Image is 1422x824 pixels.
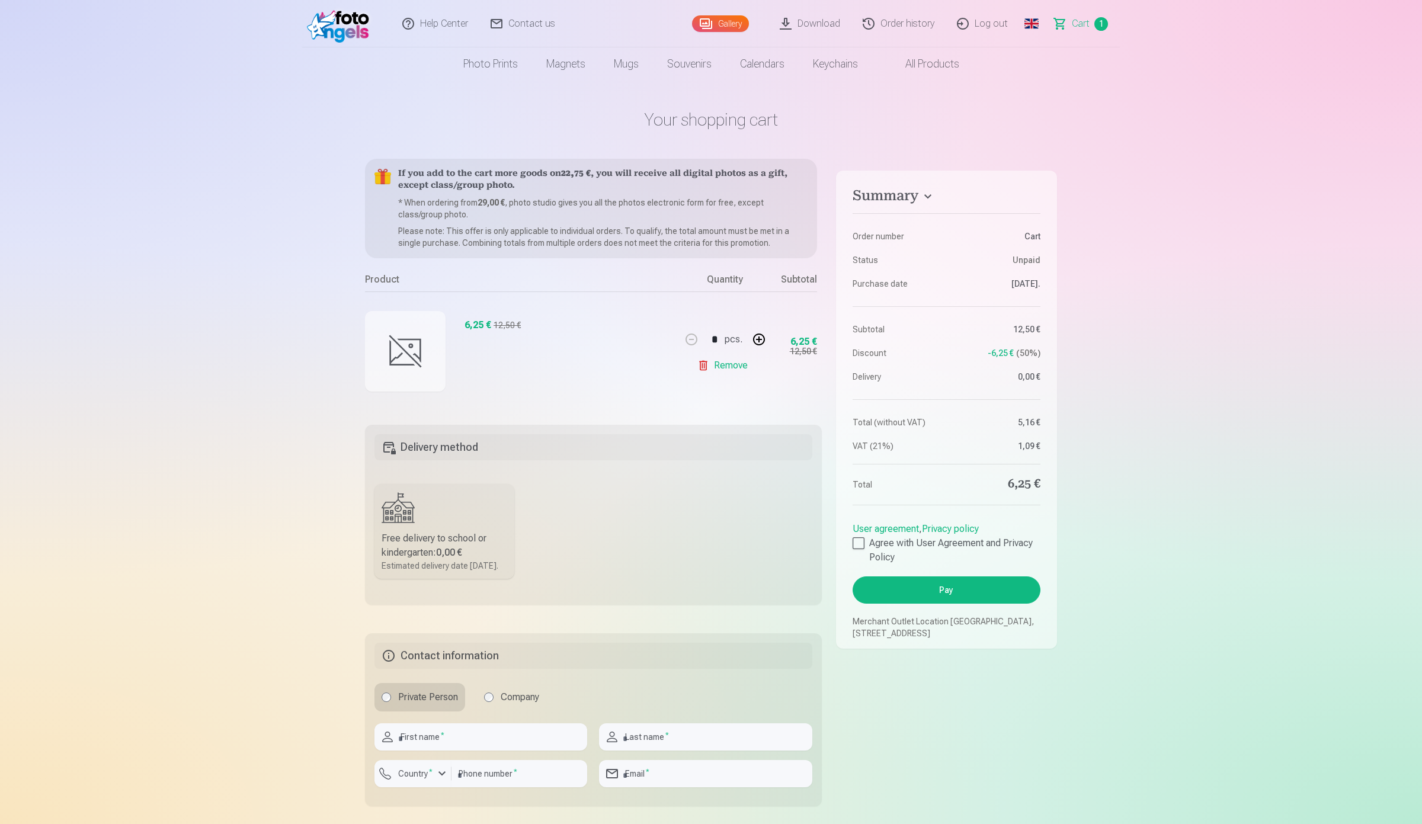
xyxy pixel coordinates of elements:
[853,347,941,359] dt: Discount
[952,476,1040,493] dd: 6,25 €
[853,371,941,383] dt: Delivery
[853,615,1040,639] p: Merchant Outlet Location [GEOGRAPHIC_DATA], [STREET_ADDRESS]
[1013,254,1040,266] span: Unpaid
[653,47,726,81] a: Souvenirs
[465,318,491,332] div: 6,25 €
[853,576,1040,604] button: Pay
[681,272,770,291] div: Quantity
[1016,347,1040,359] span: 50 %
[853,416,941,428] dt: Total (without VAT)
[853,440,941,452] dt: VAT (21%)
[697,354,752,377] a: Remove
[790,338,817,345] div: 6,25 €
[449,47,532,81] a: Photo prints
[799,47,872,81] a: Keychains
[436,547,462,558] b: 0,00 €
[853,517,1040,565] div: ,
[952,416,1040,428] dd: 5,16 €
[853,323,941,335] dt: Subtotal
[922,523,979,534] a: Privacy policy
[374,760,451,787] button: Country*
[307,5,375,43] img: /fa1
[952,230,1040,242] dd: Сart
[853,187,1040,209] button: Summary
[374,434,812,460] h5: Delivery method
[532,47,600,81] a: Magnets
[398,168,808,192] h5: If you add to the cart more goods on , you will receive all digital photos as a gift, except clas...
[1072,17,1090,31] span: Сart
[477,683,546,711] label: Company
[561,169,591,178] b: 22,75 €
[365,272,681,291] div: Product
[770,272,817,291] div: Subtotal
[600,47,653,81] a: Mugs
[952,371,1040,383] dd: 0,00 €
[494,319,521,331] div: 12,50 €
[790,345,817,357] div: 12,50 €
[382,531,507,560] div: Free delivery to school or kindergarten :
[374,683,465,711] label: Private Person
[374,643,812,669] h5: Contact information
[382,560,507,572] div: Estimated delivery date [DATE].
[853,523,919,534] a: User agreement
[853,536,1040,565] label: Agree with User Agreement and Privacy Policy
[365,109,1057,130] h1: Your shopping cart
[952,278,1040,290] dd: [DATE].
[398,225,808,249] p: Please note: This offer is only applicable to individual orders. To qualify, the total amount mus...
[725,325,742,354] div: pcs.
[853,254,941,266] dt: Status
[853,230,941,242] dt: Order number
[478,198,505,207] b: 29,00 €
[952,323,1040,335] dd: 12,50 €
[398,197,808,220] p: * When ordering from , photo studio gives you all the photos electronic form for free, except cla...
[853,476,941,493] dt: Total
[1094,17,1108,31] span: 1
[988,347,1014,359] span: -6,25 €
[382,692,391,702] input: Private Person
[484,692,494,702] input: Company
[393,768,437,780] label: Country
[726,47,799,81] a: Calendars
[853,278,941,290] dt: Purchase date
[872,47,973,81] a: All products
[952,440,1040,452] dd: 1,09 €
[692,15,749,32] a: Gallery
